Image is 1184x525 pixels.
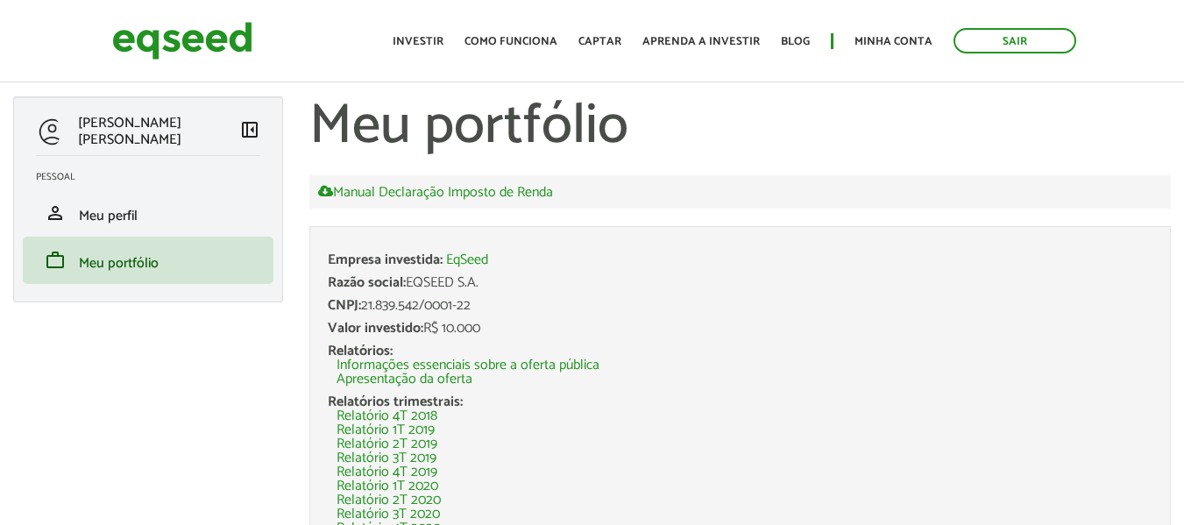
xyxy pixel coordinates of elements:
[446,253,488,267] a: EqSeed
[79,252,159,275] span: Meu portfólio
[337,493,441,507] a: Relatório 2T 2020
[328,276,1152,290] div: EQSEED S.A.
[79,204,138,228] span: Meu perfil
[328,339,393,363] span: Relatórios:
[78,115,238,148] p: [PERSON_NAME] [PERSON_NAME]
[337,372,472,387] a: Apresentação da oferta
[578,36,621,47] a: Captar
[337,409,437,423] a: Relatório 4T 2018
[23,189,273,237] li: Meu perfil
[854,36,932,47] a: Minha conta
[393,36,443,47] a: Investir
[318,184,553,200] a: Manual Declaração Imposto de Renda
[328,390,463,414] span: Relatórios trimestrais:
[337,465,437,479] a: Relatório 4T 2019
[337,479,438,493] a: Relatório 1T 2020
[328,322,1152,336] div: R$ 10.000
[328,248,443,272] span: Empresa investida:
[239,119,260,144] a: Colapsar menu
[328,294,361,317] span: CNPJ:
[112,18,252,64] img: EqSeed
[954,28,1076,53] a: Sair
[337,507,440,521] a: Relatório 3T 2020
[464,36,557,47] a: Como funciona
[328,271,406,294] span: Razão social:
[781,36,810,47] a: Blog
[45,250,66,271] span: work
[239,119,260,140] span: left_panel_close
[309,96,1171,158] h1: Meu portfólio
[36,250,260,271] a: workMeu portfólio
[642,36,760,47] a: Aprenda a investir
[23,237,273,284] li: Meu portfólio
[337,451,436,465] a: Relatório 3T 2019
[337,423,435,437] a: Relatório 1T 2019
[36,202,260,223] a: personMeu perfil
[36,172,273,182] h2: Pessoal
[328,316,423,340] span: Valor investido:
[45,202,66,223] span: person
[328,299,1152,313] div: 21.839.542/0001-22
[337,358,599,372] a: Informações essenciais sobre a oferta pública
[337,437,437,451] a: Relatório 2T 2019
